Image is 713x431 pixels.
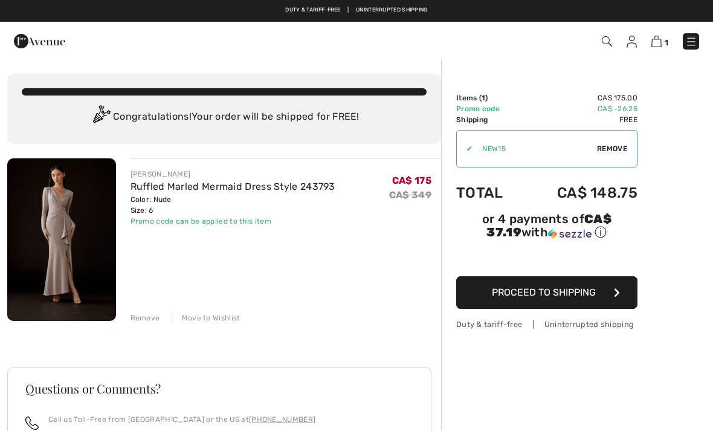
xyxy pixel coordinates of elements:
td: CA$ -26.25 [523,103,637,114]
div: Promo code can be applied to this item [131,216,335,227]
div: ✔ [457,143,473,154]
td: CA$ 148.75 [523,172,637,213]
div: or 4 payments of with [456,213,637,241]
img: Sezzle [548,228,592,239]
h3: Questions or Comments? [25,383,413,395]
td: Items ( ) [456,92,523,103]
img: My Info [627,36,637,48]
div: Remove [131,313,160,323]
div: Congratulations! Your order will be shipped for FREE! [22,105,427,129]
a: Duty & tariff-free | Uninterrupted shipping [285,7,427,13]
td: Promo code [456,103,523,114]
img: Menu [685,36,697,48]
div: Duty & tariff-free | Uninterrupted shipping [456,319,637,330]
div: or 4 payments ofCA$ 37.19withSezzle Click to learn more about Sezzle [456,213,637,245]
td: Total [456,172,523,213]
a: 1ère Avenue [14,34,65,46]
div: [PERSON_NAME] [131,169,335,180]
td: Shipping [456,114,523,125]
a: Ruffled Marled Mermaid Dress Style 243793 [131,181,335,192]
a: 1 [651,34,668,48]
img: 1ère Avenue [14,29,65,53]
td: Free [523,114,637,125]
span: 1 [665,38,668,47]
div: Color: Nude Size: 6 [131,194,335,216]
img: Ruffled Marled Mermaid Dress Style 243793 [7,158,116,321]
img: Search [602,36,612,47]
iframe: PayPal-paypal [456,245,637,272]
td: CA$ 175.00 [523,92,637,103]
span: 1 [482,94,485,102]
a: [PHONE_NUMBER] [249,415,315,424]
p: Call us Toll-Free from [GEOGRAPHIC_DATA] or the US at [48,414,315,425]
img: Congratulation2.svg [89,105,113,129]
input: Promo code [473,131,597,167]
img: Shopping Bag [651,36,662,47]
img: call [25,416,39,430]
span: Proceed to Shipping [492,287,596,298]
div: Move to Wishlist [172,313,240,323]
span: CA$ 175 [392,175,431,186]
button: Proceed to Shipping [456,276,637,309]
span: CA$ 37.19 [486,212,611,239]
span: Remove [597,143,627,154]
s: CA$ 349 [389,189,431,201]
